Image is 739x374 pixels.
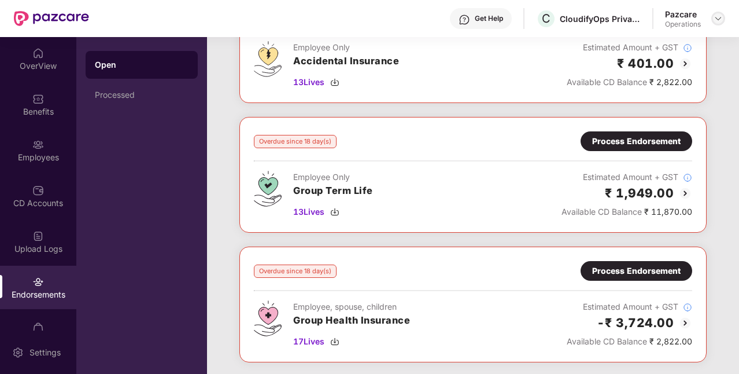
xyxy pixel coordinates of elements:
[542,12,550,25] span: C
[14,11,89,26] img: New Pazcare Logo
[459,14,470,25] img: svg+xml;base64,PHN2ZyBpZD0iSGVscC0zMngzMiIgeG1sbnM9Imh0dHA6Ly93d3cudzMub3JnLzIwMDAvc3ZnIiB3aWR0aD...
[32,139,44,151] img: svg+xml;base64,PHN2ZyBpZD0iRW1wbG95ZWVzIiB4bWxucz0iaHR0cDovL3d3dy53My5vcmcvMjAwMC9zdmciIHdpZHRoPS...
[567,335,692,348] div: ₹ 2,822.00
[561,206,692,218] div: ₹ 11,870.00
[567,76,692,89] div: ₹ 2,822.00
[293,41,399,54] div: Employee Only
[293,313,410,328] h3: Group Health Insurance
[567,336,647,346] span: Available CD Balance
[561,171,692,184] div: Estimated Amount + GST
[560,13,641,24] div: CloudifyOps Private Limited
[592,135,681,148] div: Process Endorsement
[475,14,503,23] div: Get Help
[678,186,692,200] img: svg+xml;base64,PHN2ZyBpZD0iQmFjay0yMHgyMCIgeG1sbnM9Imh0dHA6Ly93d3cudzMub3JnLzIwMDAvc3ZnIiB3aWR0aD...
[683,43,692,53] img: svg+xml;base64,PHN2ZyBpZD0iSW5mb18tXzMyeDMyIiBkYXRhLW5hbWU9IkluZm8gLSAzMngzMiIgeG1sbnM9Imh0dHA6Ly...
[617,54,674,73] h2: ₹ 401.00
[665,20,701,29] div: Operations
[665,9,701,20] div: Pazcare
[330,207,339,217] img: svg+xml;base64,PHN2ZyBpZD0iRG93bmxvYWQtMzJ4MzIiIHhtbG5zPSJodHRwOi8vd3d3LnczLm9yZy8yMDAwL3N2ZyIgd2...
[254,41,282,77] img: svg+xml;base64,PHN2ZyB4bWxucz0iaHR0cDovL3d3dy53My5vcmcvMjAwMC9zdmciIHdpZHRoPSI0OS4zMjEiIGhlaWdodD...
[293,184,373,199] h3: Group Term Life
[254,265,337,278] div: Overdue since 18 day(s)
[95,59,189,71] div: Open
[714,14,723,23] img: svg+xml;base64,PHN2ZyBpZD0iRHJvcGRvd24tMzJ4MzIiIHhtbG5zPSJodHRwOi8vd3d3LnczLm9yZy8yMDAwL3N2ZyIgd2...
[293,300,410,313] div: Employee, spouse, children
[597,313,674,332] h2: -₹ 3,724.00
[32,47,44,59] img: svg+xml;base64,PHN2ZyBpZD0iSG9tZSIgeG1sbnM9Imh0dHA6Ly93d3cudzMub3JnLzIwMDAvc3ZnIiB3aWR0aD0iMjAiIG...
[32,276,44,288] img: svg+xml;base64,PHN2ZyBpZD0iRW5kb3JzZW1lbnRzIiB4bWxucz0iaHR0cDovL3d3dy53My5vcmcvMjAwMC9zdmciIHdpZH...
[293,54,399,69] h3: Accidental Insurance
[567,300,692,313] div: Estimated Amount + GST
[293,335,324,348] span: 17 Lives
[683,303,692,312] img: svg+xml;base64,PHN2ZyBpZD0iSW5mb18tXzMyeDMyIiBkYXRhLW5hbWU9IkluZm8gLSAzMngzMiIgeG1sbnM9Imh0dHA6Ly...
[12,347,24,358] img: svg+xml;base64,PHN2ZyBpZD0iU2V0dGluZy0yMHgyMCIgeG1sbnM9Imh0dHA6Ly93d3cudzMub3JnLzIwMDAvc3ZnIiB3aW...
[293,171,373,184] div: Employee Only
[567,77,647,87] span: Available CD Balance
[32,185,44,196] img: svg+xml;base64,PHN2ZyBpZD0iQ0RfQWNjb3VudHMiIGRhdGEtbmFtZT0iQ0QgQWNjb3VudHMiIHhtbG5zPSJodHRwOi8vd3...
[678,316,692,330] img: svg+xml;base64,PHN2ZyBpZD0iQmFjay0yMHgyMCIgeG1sbnM9Imh0dHA6Ly93d3cudzMub3JnLzIwMDAvc3ZnIiB3aWR0aD...
[26,347,64,358] div: Settings
[32,93,44,105] img: svg+xml;base64,PHN2ZyBpZD0iQmVuZWZpdHMiIHhtbG5zPSJodHRwOi8vd3d3LnczLm9yZy8yMDAwL3N2ZyIgd2lkdGg9Ij...
[567,41,692,54] div: Estimated Amount + GST
[254,171,282,207] img: svg+xml;base64,PHN2ZyB4bWxucz0iaHR0cDovL3d3dy53My5vcmcvMjAwMC9zdmciIHdpZHRoPSI0Ny43MTQiIGhlaWdodD...
[293,76,324,89] span: 13 Lives
[330,78,339,87] img: svg+xml;base64,PHN2ZyBpZD0iRG93bmxvYWQtMzJ4MzIiIHhtbG5zPSJodHRwOi8vd3d3LnczLm9yZy8yMDAwL3N2ZyIgd2...
[95,90,189,100] div: Processed
[678,57,692,71] img: svg+xml;base64,PHN2ZyBpZD0iQmFjay0yMHgyMCIgeG1sbnM9Imh0dHA6Ly93d3cudzMub3JnLzIwMDAvc3ZnIiB3aWR0aD...
[32,230,44,242] img: svg+xml;base64,PHN2ZyBpZD0iVXBsb2FkX0xvZ3MiIGRhdGEtbmFtZT0iVXBsb2FkIExvZ3MiIHhtbG5zPSJodHRwOi8vd3...
[254,135,337,148] div: Overdue since 18 day(s)
[592,265,681,277] div: Process Endorsement
[32,322,44,333] img: svg+xml;base64,PHN2ZyBpZD0iTXlfT3JkZXJzIiBkYXRhLW5hbWU9Ik15IE9yZGVycyIgeG1sbnM9Imh0dHA6Ly93d3cudz...
[330,337,339,346] img: svg+xml;base64,PHN2ZyBpZD0iRG93bmxvYWQtMzJ4MzIiIHhtbG5zPSJodHRwOi8vd3d3LnczLm9yZy8yMDAwL3N2ZyIgd2...
[605,184,674,203] h2: ₹ 1,949.00
[293,206,324,218] span: 13 Lives
[683,173,692,182] img: svg+xml;base64,PHN2ZyBpZD0iSW5mb18tXzMyeDMyIiBkYXRhLW5hbWU9IkluZm8gLSAzMngzMiIgeG1sbnM9Imh0dHA6Ly...
[254,300,282,336] img: svg+xml;base64,PHN2ZyB4bWxucz0iaHR0cDovL3d3dy53My5vcmcvMjAwMC9zdmciIHdpZHRoPSI0Ny43MTQiIGhlaWdodD...
[561,207,642,217] span: Available CD Balance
